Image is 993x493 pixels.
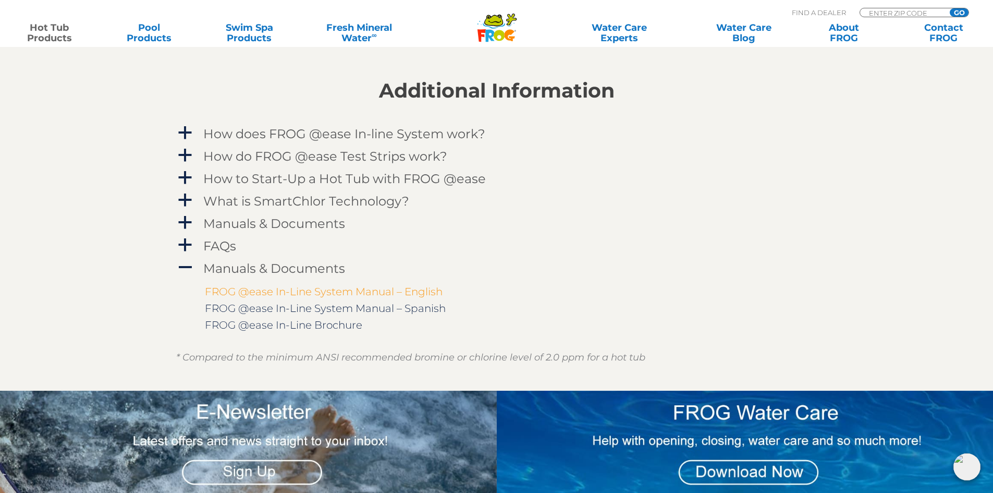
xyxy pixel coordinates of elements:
a: a How does FROG @ease In-line System work? [176,124,817,143]
h4: Manuals & Documents [203,261,345,275]
span: a [177,148,193,163]
a: Swim SpaProducts [211,22,288,43]
h4: Manuals & Documents [203,217,345,231]
a: PoolProducts [111,22,188,43]
h4: How do FROG @ease Test Strips work? [203,149,447,163]
a: ContactFROG [905,22,983,43]
img: openIcon [953,453,980,480]
em: * Compared to the minimum ANSI recommended bromine or chlorine level of 2.0 ppm for a hot tub [176,352,645,363]
a: FROG @ease In-Line Brochure [205,319,362,331]
h4: How does FROG @ease In-line System work? [203,127,485,141]
h4: How to Start-Up a Hot Tub with FROG @ease [203,172,486,186]
span: a [177,125,193,141]
a: AboutFROG [805,22,882,43]
a: FROG @ease In-Line System Manual – English [205,285,443,298]
span: a [177,193,193,208]
span: a [177,170,193,186]
a: Hot TubProducts [10,22,88,43]
a: Fresh MineralWater∞ [310,22,408,43]
sup: ∞ [372,31,377,39]
a: FROG @ease In-Line System Manual – Spanish [205,302,446,315]
a: a How to Start-Up a Hot Tub with FROG @ease [176,169,817,188]
h2: Additional Information [176,79,817,102]
input: Zip Code Form [868,8,938,17]
h4: FAQs [203,239,236,253]
input: GO [950,8,969,17]
span: A [177,260,193,275]
a: a What is SmartChlor Technology? [176,191,817,211]
a: a How do FROG @ease Test Strips work? [176,147,817,166]
a: Water CareExperts [556,22,682,43]
a: a Manuals & Documents [176,214,817,233]
span: a [177,237,193,253]
a: A Manuals & Documents [176,259,817,278]
span: a [177,215,193,231]
h4: What is SmartChlor Technology? [203,194,409,208]
a: Water CareBlog [705,22,782,43]
p: Find A Dealer [792,8,846,17]
a: a FAQs [176,236,817,256]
